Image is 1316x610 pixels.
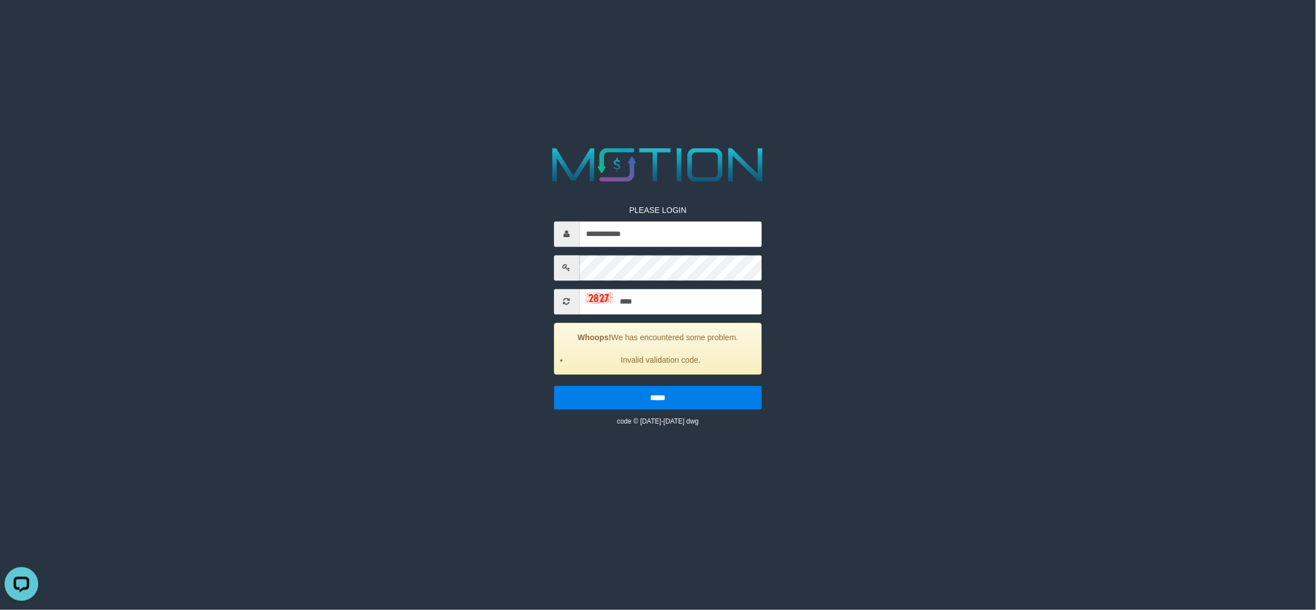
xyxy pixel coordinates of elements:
[585,292,613,304] img: captcha
[617,417,699,425] small: code © [DATE]-[DATE] dwg
[543,142,773,188] img: MOTION_logo.png
[569,354,753,366] li: Invalid validation code.
[5,5,38,38] button: Open LiveChat chat widget
[578,333,611,342] strong: Whoops!
[554,204,762,216] p: PLEASE LOGIN
[554,323,762,375] div: We has encountered some problem.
